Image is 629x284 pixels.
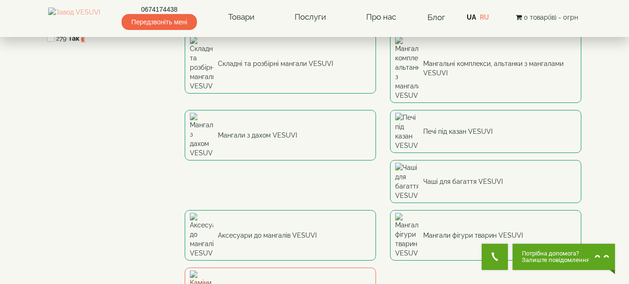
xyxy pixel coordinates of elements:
[390,210,581,261] a: Мангали фігури тварин VESUVI Мангали фігури тварин VESUVI
[190,213,213,258] img: Аксесуари до мангалів VESUVI
[185,210,376,261] a: Аксесуари до мангалів VESUVI Аксесуари до мангалів VESUVI
[81,35,85,42] span: 3
[185,110,376,160] a: Мангали з дахом VESUVI Мангали з дахом VESUVI
[522,250,590,257] span: Потрібна допомога?
[285,7,335,28] a: Послуги
[467,14,476,21] a: UA
[56,35,66,42] span: 279
[395,213,419,258] img: Мангали фігури тварин VESUVI
[68,34,80,43] label: Так
[524,14,578,21] span: 0 товар(ів) - 0грн
[390,160,581,203] a: Чаші для багаття VESUVI Чаші для багаття VESUVI
[513,244,615,270] button: Chat button
[219,7,264,28] a: Товари
[395,163,419,200] img: Чаші для багаття VESUVI
[190,113,213,158] img: Мангали з дахом VESUVI
[122,5,197,14] a: 0674174438
[190,36,213,91] img: Складні та розбірні мангали VESUVI
[480,14,489,21] a: RU
[357,7,405,28] a: Про нас
[513,12,581,22] button: 0 товар(ів) - 0грн
[395,36,419,100] img: Мангальні комплекси, альтанки з мангалами VESUVI
[185,34,376,94] a: Складні та розбірні мангали VESUVI Складні та розбірні мангали VESUVI
[427,13,445,22] a: Блог
[482,244,508,270] button: Get Call button
[390,34,581,103] a: Мангальні комплекси, альтанки з мангалами VESUVI Мангальні комплекси, альтанки з мангалами VESUVI
[390,110,581,153] a: Печі під казан VESUVI Печі під казан VESUVI
[122,14,197,30] span: Передзвоніть мені
[48,7,100,27] img: Завод VESUVI
[395,113,419,150] img: Печі під казан VESUVI
[522,257,590,263] span: Залиште повідомлення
